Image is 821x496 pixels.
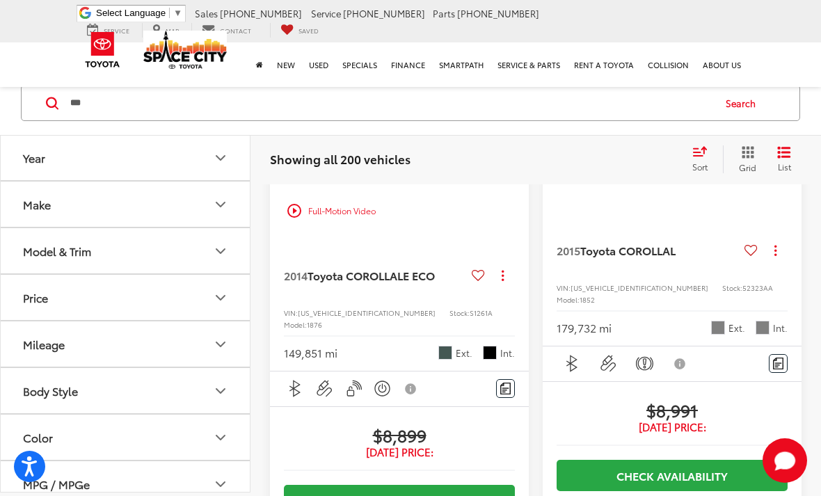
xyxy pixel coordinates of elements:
div: Year [23,151,45,164]
span: Model: [284,319,307,330]
button: View Disclaimer [399,374,423,403]
button: List View [767,145,802,173]
span: Int. [773,321,788,335]
span: Black For Limited/Trail B [483,346,497,360]
span: [US_VEHICLE_IDENTIFICATION_NUMBER] [571,282,708,293]
img: Comments [500,383,511,394]
span: Contact [220,26,251,35]
span: Classic Silver Metallic [711,321,725,335]
span: 4Evergreen Mica [438,346,452,360]
span: Service [104,26,129,35]
span: 52323AA [742,282,773,293]
span: Toyota COROLLA [308,267,397,283]
img: Toyota [77,27,129,72]
button: PricePrice [1,275,251,320]
span: [PHONE_NUMBER] [220,7,302,19]
a: Finance [384,42,432,87]
a: Service [77,23,140,38]
span: [PHONE_NUMBER] [343,7,425,19]
div: Price [23,291,48,304]
img: Keyless Entry [345,380,362,397]
div: 149,851 mi [284,345,337,361]
img: Bluetooth® [287,380,304,397]
span: VIN: [284,307,298,318]
button: ColorColor [1,415,251,460]
button: Select sort value [685,145,723,173]
img: Bluetooth® [564,355,581,372]
a: My Saved Vehicles [270,23,329,38]
span: 1852 [580,294,595,305]
a: Rent a Toyota [567,42,641,87]
div: Color [212,429,229,445]
img: Space City Toyota [143,31,227,69]
span: Grid [739,161,756,173]
a: Home [249,42,270,87]
span: $8,899 [284,424,515,445]
span: S1261A [470,307,493,318]
svg: Start Chat [763,438,807,483]
button: Actions [763,239,788,263]
span: Stock: [449,307,470,318]
div: 179,732 mi [557,320,612,336]
a: Collision [641,42,696,87]
button: Body StyleBody Style [1,368,251,413]
span: L [670,242,676,258]
span: [DATE] Price: [557,420,788,434]
input: Search by Make, Model, or Keyword [69,86,712,120]
span: Toyota COROLLA [580,242,670,258]
span: Service [311,7,341,19]
div: Model & Trim [212,242,229,259]
span: dropdown dots [774,245,776,256]
div: Make [23,198,51,211]
img: Aux Input [600,355,617,372]
span: Saved [298,26,319,35]
div: Mileage [23,337,65,351]
button: Toggle Chat Window [763,438,807,483]
a: New [270,42,302,87]
div: Color [23,431,53,444]
button: MileageMileage [1,321,251,367]
button: Search [712,86,776,120]
button: Model & TrimModel & Trim [1,228,251,273]
a: Contact [191,23,262,38]
span: LE ECO [397,267,435,283]
span: Int. [500,346,515,360]
span: dropdown dots [502,270,504,281]
span: [PHONE_NUMBER] [457,7,539,19]
div: Year [212,149,229,166]
a: Service & Parts [491,42,567,87]
a: 2014Toyota COROLLALE ECO [284,268,466,283]
a: Used [302,42,335,87]
a: SmartPath [432,42,491,87]
button: Actions [491,264,515,288]
span: Select Language [96,8,166,18]
div: MPG / MPGe [212,475,229,492]
img: Aux Input [316,380,333,397]
span: [US_VEHICLE_IDENTIFICATION_NUMBER] [298,307,436,318]
img: Emergency Brake Assist [636,355,653,372]
a: Specials [335,42,384,87]
span: Parts [433,7,455,19]
span: Model: [557,294,580,305]
div: Mileage [212,335,229,352]
span: 2015 [557,242,580,258]
button: Comments [769,354,788,373]
button: Comments [496,379,515,398]
img: Comments [773,358,784,369]
button: View Disclaimer [665,349,696,378]
button: YearYear [1,135,251,180]
img: Keyless Ignition System [374,380,391,397]
span: 2014 [284,267,308,283]
button: Grid View [723,145,767,173]
span: Sales [195,7,218,19]
span: $8,991 [557,399,788,420]
a: 2015Toyota COROLLAL [557,243,739,258]
a: Map [142,23,189,38]
div: Make [212,195,229,212]
span: VIN: [557,282,571,293]
a: About Us [696,42,748,87]
div: Body Style [212,382,229,399]
a: Select Language​ [96,8,182,18]
span: Showing all 200 vehicles [270,150,410,167]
